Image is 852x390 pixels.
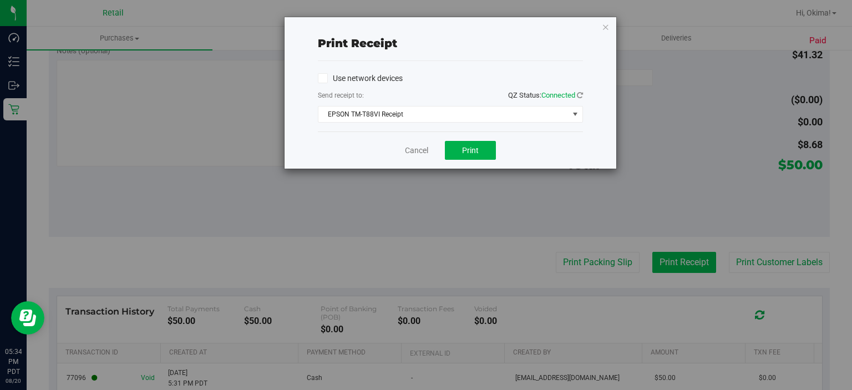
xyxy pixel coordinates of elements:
span: Print receipt [318,37,397,50]
iframe: Resource center [11,301,44,335]
label: Use network devices [318,73,403,84]
button: Print [445,141,496,160]
span: EPSON TM-T88VI Receipt [318,107,569,122]
span: QZ Status: [508,91,583,99]
span: Connected [541,91,575,99]
span: select [568,107,582,122]
a: Cancel [405,145,428,156]
label: Send receipt to: [318,90,364,100]
span: Print [462,146,479,155]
